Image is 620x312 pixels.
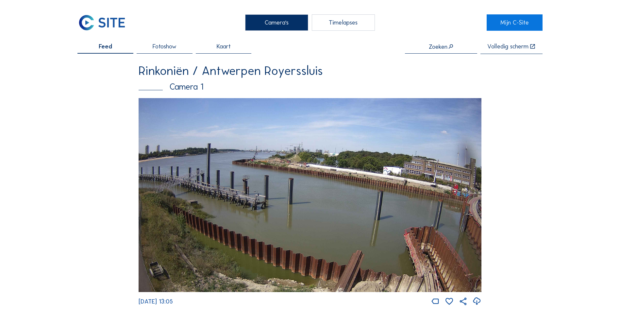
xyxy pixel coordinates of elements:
[139,65,481,77] div: Rinkoniën / Antwerpen Royerssluis
[153,43,176,50] span: Fotoshow
[487,43,528,50] div: Volledig scherm
[99,43,112,50] span: Feed
[245,14,308,31] div: Camera's
[139,82,481,91] div: Camera 1
[77,14,133,31] a: C-SITE Logo
[139,298,173,305] span: [DATE] 13:05
[139,98,481,292] img: Image
[487,14,543,31] a: Mijn C-Site
[77,14,126,31] img: C-SITE Logo
[312,14,375,31] div: Timelapses
[217,43,231,50] span: Kaart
